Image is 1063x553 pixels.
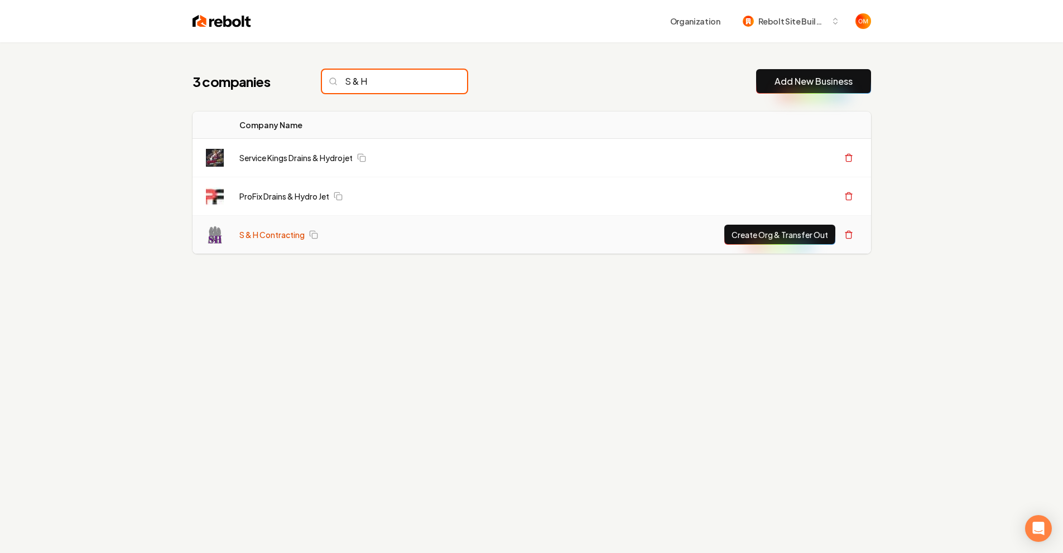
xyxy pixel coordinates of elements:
[758,16,826,27] span: Rebolt Site Builder
[775,75,853,88] a: Add New Business
[322,70,467,93] input: Search...
[230,111,538,139] th: Company Name
[193,72,300,90] h1: 3 companies
[206,149,224,167] img: Service Kings Drains & Hydrojet logo
[855,13,871,29] button: Open user button
[1025,515,1052,542] div: Open Intercom Messenger
[756,69,871,94] button: Add New Business
[239,191,329,202] a: ProFix Drains & Hydro Jet
[206,226,224,244] img: S & H Contracting logo
[855,13,871,29] img: Omar Molai
[743,16,754,27] img: Rebolt Site Builder
[193,13,251,29] img: Rebolt Logo
[206,187,224,205] img: ProFix Drains & Hydro Jet logo
[724,225,835,245] button: Create Org & Transfer Out
[239,229,305,240] a: S & H Contracting
[239,152,353,163] a: Service Kings Drains & Hydrojet
[663,11,727,31] button: Organization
